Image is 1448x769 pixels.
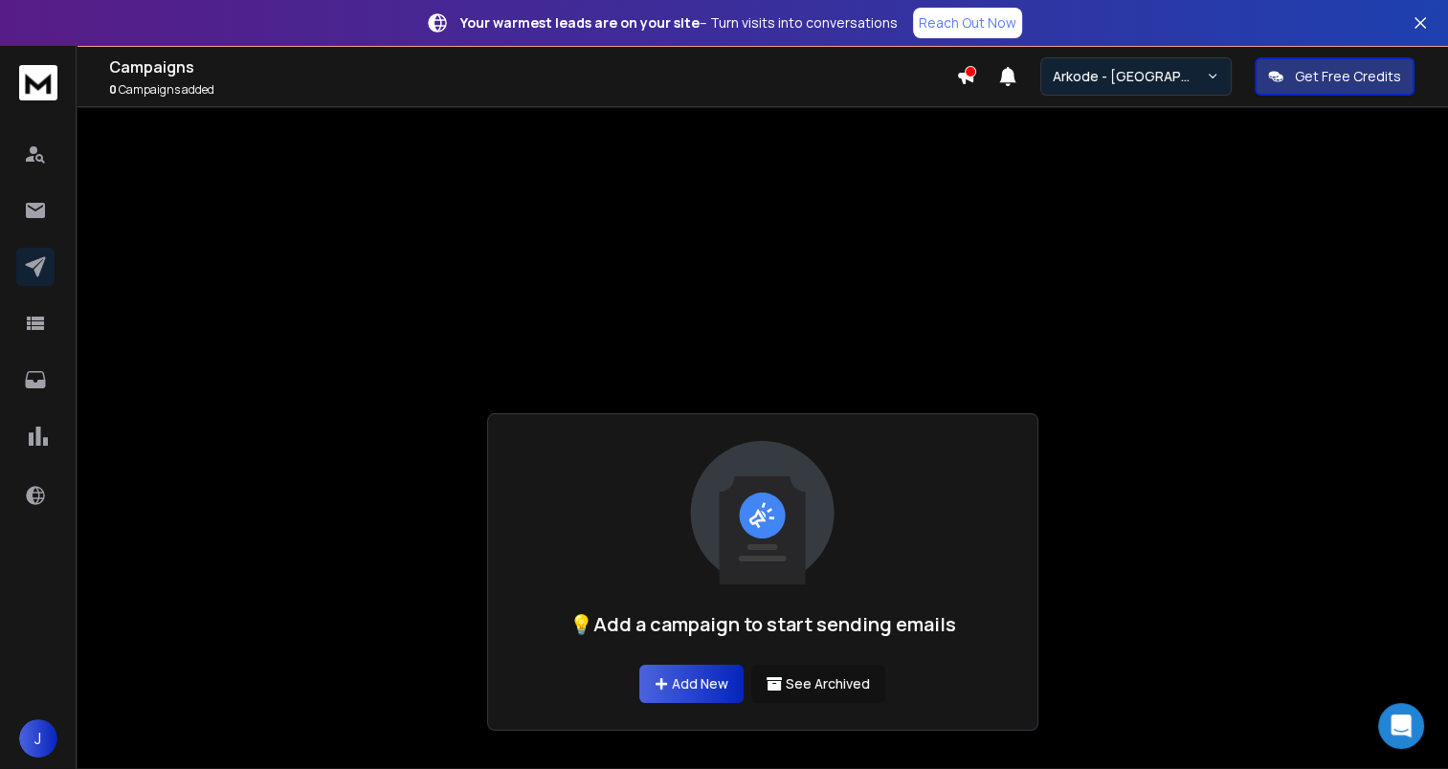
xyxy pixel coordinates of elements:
p: Arkode - [GEOGRAPHIC_DATA] [1053,67,1206,86]
button: See Archived [751,665,885,703]
p: Campaigns added [109,82,956,98]
p: – Turn visits into conversations [460,13,898,33]
h1: Campaigns [109,55,956,78]
div: Open Intercom Messenger [1378,703,1424,749]
button: Get Free Credits [1255,57,1415,96]
a: Add New [639,665,744,703]
button: J [19,719,57,758]
h1: 💡Add a campaign to start sending emails [569,611,956,638]
strong: Your warmest leads are on your site [460,13,700,32]
img: logo [19,65,57,100]
p: Reach Out Now [919,13,1016,33]
a: Reach Out Now [913,8,1022,38]
p: Get Free Credits [1295,67,1401,86]
span: 0 [109,81,117,98]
